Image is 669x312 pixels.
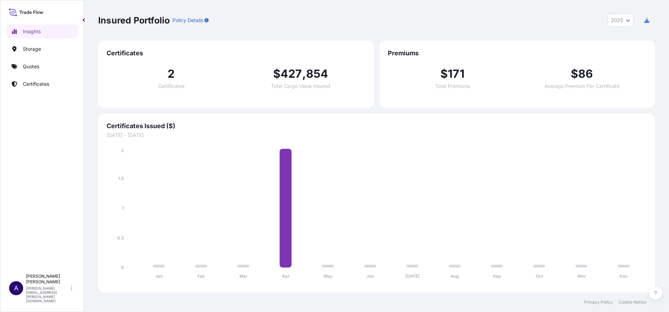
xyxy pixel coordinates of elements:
[23,46,41,53] p: Storage
[571,68,578,79] span: $
[545,84,620,89] span: Average Premium Per Certificate
[6,25,78,39] a: Insights
[173,17,203,24] p: Policy Details
[302,68,306,79] span: ,
[158,84,184,89] span: Certificates
[197,273,205,279] tspan: Feb
[608,14,633,27] button: Year Selector
[121,148,124,153] tspan: 2
[611,17,623,24] span: 2025
[26,273,69,285] p: [PERSON_NAME] [PERSON_NAME]
[324,273,333,279] tspan: May
[405,273,420,279] tspan: [DATE]
[14,285,18,292] span: A
[107,132,647,139] span: [DATE] - [DATE]
[155,273,163,279] tspan: Jan
[584,299,613,305] a: Privacy Policy
[168,68,175,79] span: 2
[448,68,465,79] span: 171
[282,273,290,279] tspan: Apr
[122,206,124,211] tspan: 1
[23,81,49,88] p: Certificates
[107,49,365,57] span: Certificates
[388,49,647,57] span: Premiums
[281,68,302,79] span: 427
[440,68,448,79] span: $
[6,60,78,74] a: Quotes
[306,68,329,79] span: 854
[435,84,470,89] span: Total Premiums
[6,42,78,56] a: Storage
[23,28,41,35] p: Insights
[23,63,39,70] p: Quotes
[273,68,281,79] span: $
[493,273,501,279] tspan: Sep
[577,273,586,279] tspan: Nov
[271,84,330,89] span: Total Cargo Value Insured
[98,15,170,26] p: Insured Portfolio
[107,122,647,130] span: Certificates Issued ($)
[578,68,593,79] span: 86
[451,273,459,279] tspan: Aug
[117,235,124,241] tspan: 0.5
[121,265,124,270] tspan: 0
[620,273,628,279] tspan: Dec
[6,77,78,91] a: Certificates
[239,273,248,279] tspan: Mar
[118,176,124,181] tspan: 1.5
[366,273,374,279] tspan: Jun
[619,299,647,305] a: Cookie Notice
[536,273,543,279] tspan: Oct
[26,286,69,303] p: [PERSON_NAME][EMAIL_ADDRESS][PERSON_NAME][DOMAIN_NAME]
